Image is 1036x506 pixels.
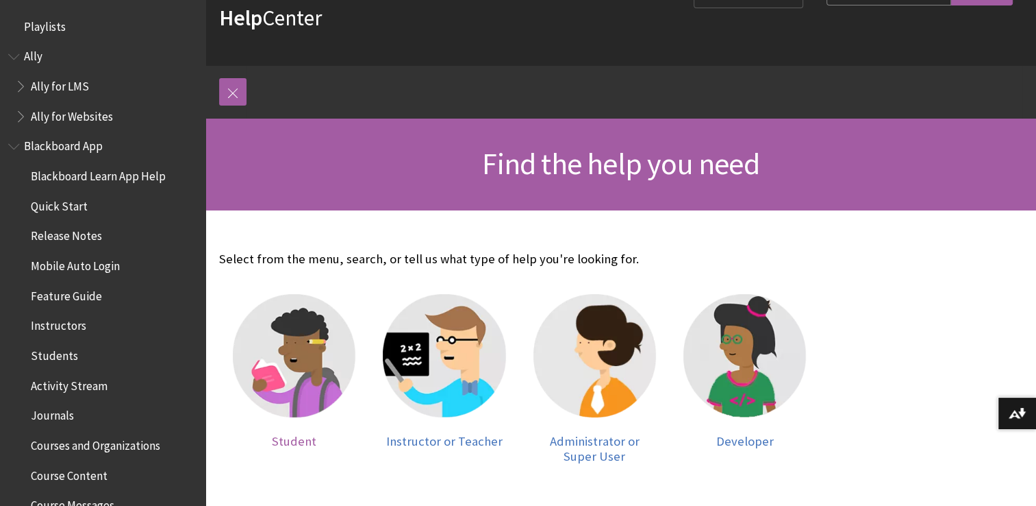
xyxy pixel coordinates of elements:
span: Find the help you need [482,145,759,182]
span: Blackboard App [24,135,103,154]
span: Ally for LMS [31,75,89,93]
span: Feature Guide [31,285,102,303]
span: Courses and Organizations [31,434,160,453]
a: HelpCenter [219,4,322,32]
a: Developer [683,294,806,463]
span: Student [272,433,316,449]
span: Students [31,344,78,363]
span: Instructors [31,315,86,333]
nav: Book outline for Playlists [8,15,197,38]
span: Course Content [31,464,108,483]
span: Instructor or Teacher [386,433,503,449]
a: Student Student [233,294,355,463]
p: Select from the menu, search, or tell us what type of help you're looking for. [219,250,820,268]
span: Journals [31,405,74,423]
span: Ally for Websites [31,105,113,123]
nav: Book outline for Anthology Ally Help [8,45,197,128]
span: Release Notes [31,225,102,243]
span: Quick Start [31,195,88,213]
a: Administrator Administrator or Super User [533,294,656,463]
span: Mobile Auto Login [31,254,120,273]
span: Administrator or Super User [550,433,640,464]
img: Student [233,294,355,417]
span: Blackboard Learn App Help [31,165,166,183]
a: Instructor Instructor or Teacher [383,294,505,463]
span: Activity Stream [31,374,108,393]
img: Administrator [533,294,656,417]
span: Playlists [24,15,66,34]
span: Ally [24,45,42,64]
img: Instructor [383,294,505,417]
strong: Help [219,4,262,32]
span: Developer [716,433,773,449]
